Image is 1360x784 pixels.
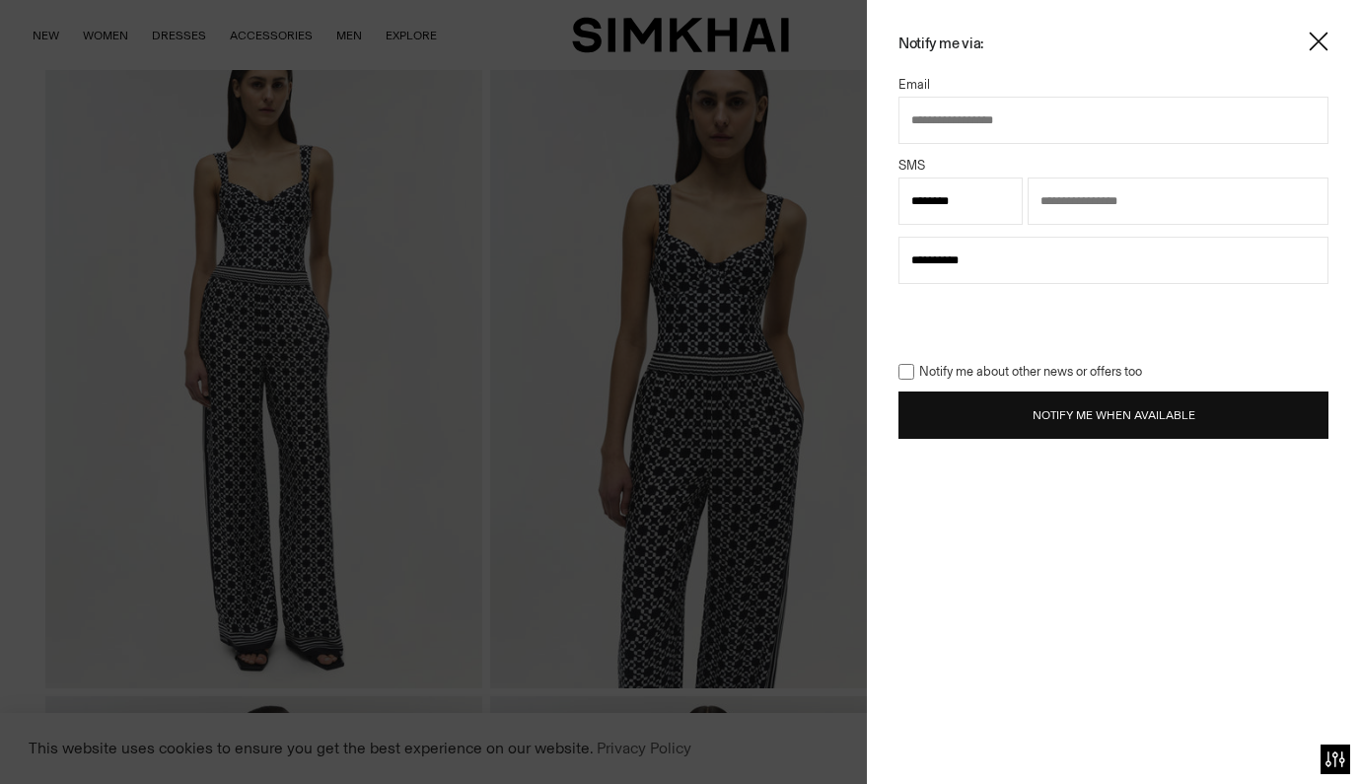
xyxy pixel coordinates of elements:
div: Notify me via: [898,32,1328,55]
iframe: Sign Up via Text for Offers [16,709,198,768]
span: Notify me about other news or offers too [914,362,1142,382]
div: SMS [898,156,925,176]
div: Email [898,75,930,95]
button: Notify Me When Available [898,392,1328,439]
input: Notify me about other news or offers too [898,364,914,380]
